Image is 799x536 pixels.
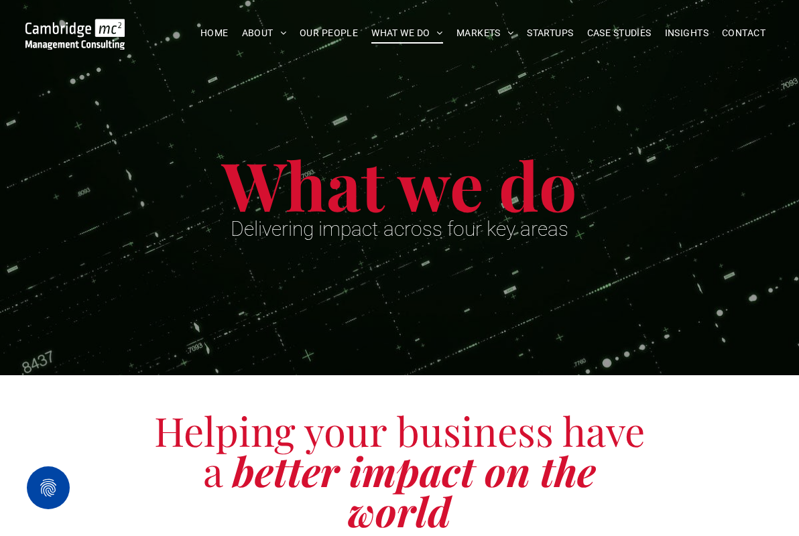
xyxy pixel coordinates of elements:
[231,217,568,241] span: Delivering impact across four key areas
[222,139,577,228] span: What we do
[25,21,125,35] a: Your Business Transformed | Cambridge Management Consulting
[25,19,125,50] img: Go to Homepage
[580,23,658,44] a: CASE STUDIES
[658,23,715,44] a: INSIGHTS
[715,23,772,44] a: CONTACT
[365,23,450,44] a: WHAT WE DO
[194,23,235,44] a: HOME
[520,23,580,44] a: STARTUPS
[235,23,294,44] a: ABOUT
[450,23,520,44] a: MARKETS
[154,403,645,497] span: Helping your business have a
[293,23,365,44] a: OUR PEOPLE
